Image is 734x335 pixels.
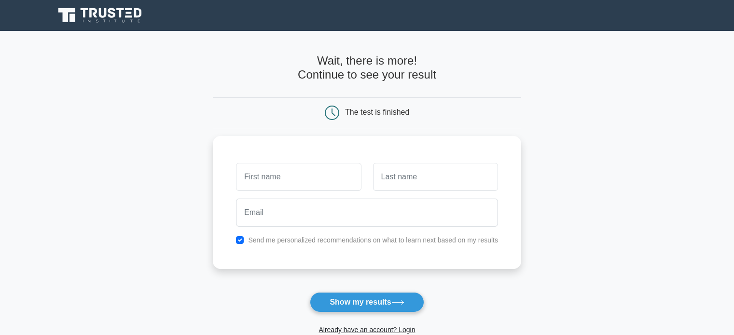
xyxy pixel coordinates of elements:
input: First name [236,163,361,191]
label: Send me personalized recommendations on what to learn next based on my results [248,236,498,244]
a: Already have an account? Login [319,326,415,334]
h4: Wait, there is more! Continue to see your result [213,54,521,82]
button: Show my results [310,292,424,312]
input: Email [236,199,498,227]
input: Last name [373,163,498,191]
div: The test is finished [345,108,409,116]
